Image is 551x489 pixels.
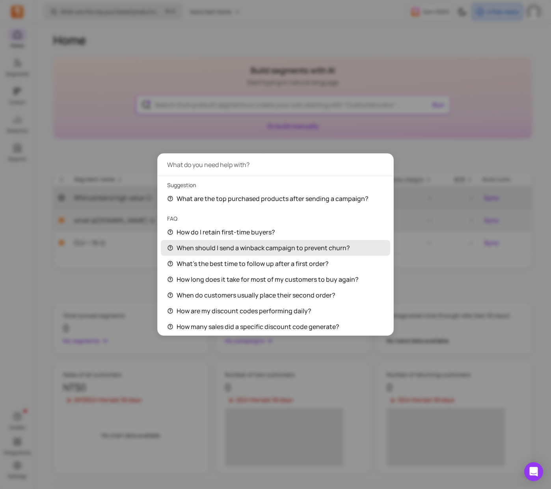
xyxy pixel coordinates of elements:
input: What do you need help with? [158,154,393,176]
div: When do customers usually place their second order? [161,287,390,303]
div: What’s the best time to follow up after a first order? [161,256,390,271]
div: How many customers did a specific discount code generate? [161,335,390,350]
div: FAQ [161,213,390,224]
div: When should I send a winback campaign to prevent churn? [161,240,390,256]
div: How many sales did a specific discount code generate? [161,319,390,335]
div: What do you need help with? [158,176,393,335]
div: How long does it take for most of my customers to buy again? [161,271,390,287]
div: Suggestion [161,179,390,191]
div: How are my discount codes performing daily? [161,303,390,319]
div: What are the top purchased products after sending a campaign? [161,191,390,206]
div: How do I retain first-time buyers? [161,224,390,240]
